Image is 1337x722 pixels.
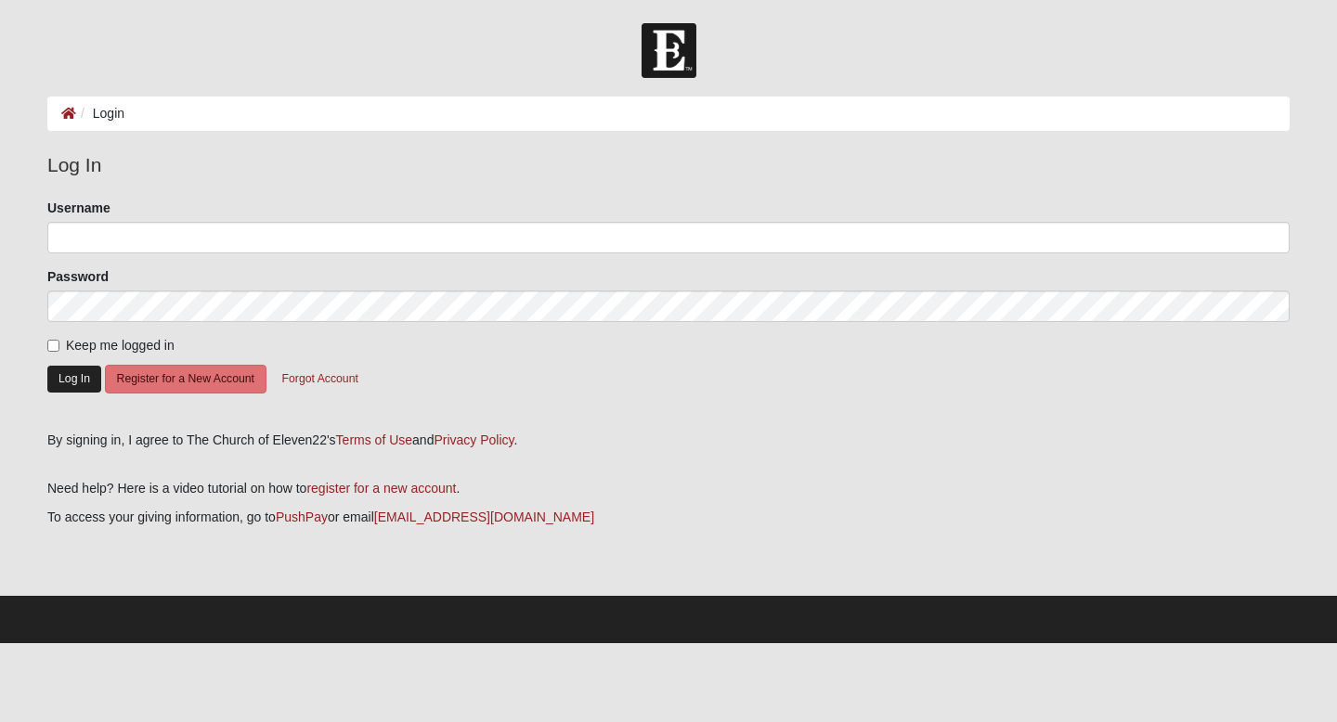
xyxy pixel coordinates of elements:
li: Login [76,104,124,123]
p: Need help? Here is a video tutorial on how to . [47,479,1290,498]
a: Privacy Policy [434,432,513,447]
a: PushPay [276,509,328,524]
button: Register for a New Account [105,365,266,393]
div: By signing in, I agree to The Church of Eleven22's and . [47,431,1290,450]
img: Church of Eleven22 Logo [642,23,696,78]
span: Keep me logged in [66,338,175,353]
a: register for a new account [306,481,456,496]
a: Terms of Use [336,432,412,447]
label: Username [47,199,110,217]
label: Password [47,267,109,286]
p: To access your giving information, go to or email [47,508,1290,527]
a: [EMAIL_ADDRESS][DOMAIN_NAME] [374,509,594,524]
input: Keep me logged in [47,340,59,352]
button: Forgot Account [270,365,370,393]
button: Log In [47,366,101,393]
legend: Log In [47,150,1290,180]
